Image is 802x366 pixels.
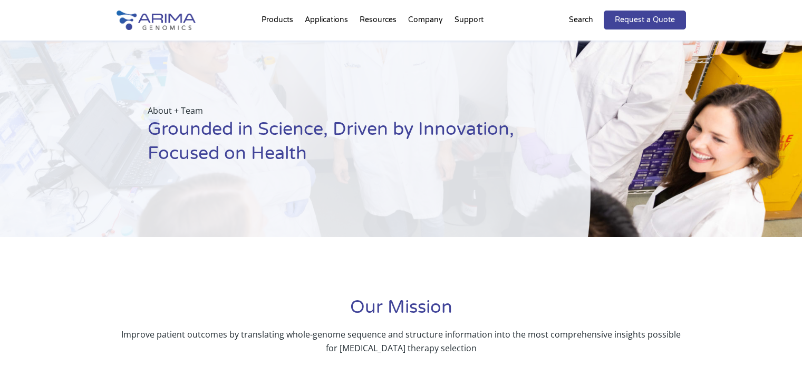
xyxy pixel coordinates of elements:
[148,104,538,117] p: About + Team
[117,295,686,328] h1: Our Mission
[569,13,593,27] p: Search
[117,328,686,355] p: Improve patient outcomes by translating whole-genome sequence and structure information into the ...
[148,117,538,174] h1: Grounded in Science, Driven by Innovation, Focused on Health
[117,11,196,30] img: Arima-Genomics-logo
[604,11,686,29] a: Request a Quote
